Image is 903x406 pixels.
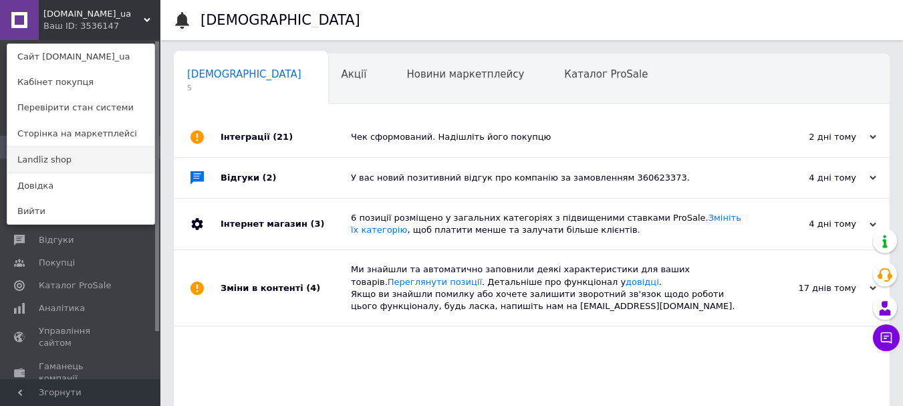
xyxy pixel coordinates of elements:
[221,199,351,249] div: Інтернет магазин
[221,117,351,157] div: Інтеграції
[7,121,154,146] a: Сторінка на маркетплейсі
[39,280,111,292] span: Каталог ProSale
[7,173,154,199] a: Довідка
[310,219,324,229] span: (3)
[7,147,154,173] a: Landliz shop
[351,172,743,184] div: У вас новий позитивний відгук про компанію за замовленням 360623373.
[743,282,876,294] div: 17 днів тому
[351,131,743,143] div: Чек сформований. Надішліть його покупцю
[43,20,100,32] div: Ваш ID: 3536147
[626,277,659,287] a: довідці
[39,302,85,314] span: Аналітика
[39,325,124,349] span: Управління сайтом
[7,44,154,70] a: Сайт [DOMAIN_NAME]_ua
[7,95,154,120] a: Перевірити стан системи
[263,173,277,183] span: (2)
[873,324,900,351] button: Чат з покупцем
[406,68,524,80] span: Новини маркетплейсу
[743,172,876,184] div: 4 дні тому
[187,83,301,93] span: 5
[39,257,75,269] span: Покупці
[221,250,351,326] div: Зміни в контенті
[39,234,74,246] span: Відгуки
[39,361,124,385] span: Гаманець компанії
[351,264,743,312] div: Ми знайшли та автоматично заповнили деякі характеристики для ваших товарів. . Детальніше про функ...
[743,131,876,143] div: 2 дні тому
[7,199,154,224] a: Вийти
[221,158,351,198] div: Відгуки
[388,277,482,287] a: Переглянути позиції
[743,218,876,230] div: 4 дні тому
[306,283,320,293] span: (4)
[201,12,360,28] h1: [DEMOGRAPHIC_DATA]
[43,8,144,20] span: lion.shop_ua
[187,68,301,80] span: [DEMOGRAPHIC_DATA]
[342,68,367,80] span: Акції
[351,212,743,236] div: 6 позиції розміщено у загальних категоріях з підвищеними ставками ProSale. , щоб платити менше та...
[273,132,293,142] span: (21)
[564,68,648,80] span: Каталог ProSale
[7,70,154,95] a: Кабінет покупця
